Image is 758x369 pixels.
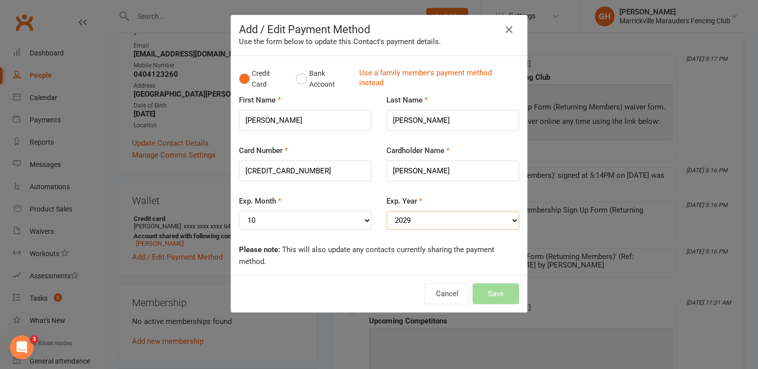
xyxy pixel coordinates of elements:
[239,94,281,106] label: First Name
[359,68,514,90] a: Use a family member's payment method instead
[239,160,372,181] input: XXXX-XXXX-XXXX-XXXX
[386,160,519,181] input: Name on card
[386,94,428,106] label: Last Name
[501,22,517,38] button: Close
[386,195,423,207] label: Exp. Year
[386,145,450,157] label: Cardholder Name
[425,283,470,304] button: Cancel
[30,335,38,343] span: 3
[239,145,288,157] label: Card Number
[239,245,494,266] span: This will also update any contacts currently sharing the payment method.
[10,335,34,359] iframe: Intercom live chat
[239,245,280,254] strong: Please note:
[239,195,282,207] label: Exp. Month
[239,64,285,94] button: Credit Card
[239,23,519,36] h4: Add / Edit Payment Method
[239,36,519,48] div: Use the form below to update this Contact's payment details.
[296,64,351,94] button: Bank Account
